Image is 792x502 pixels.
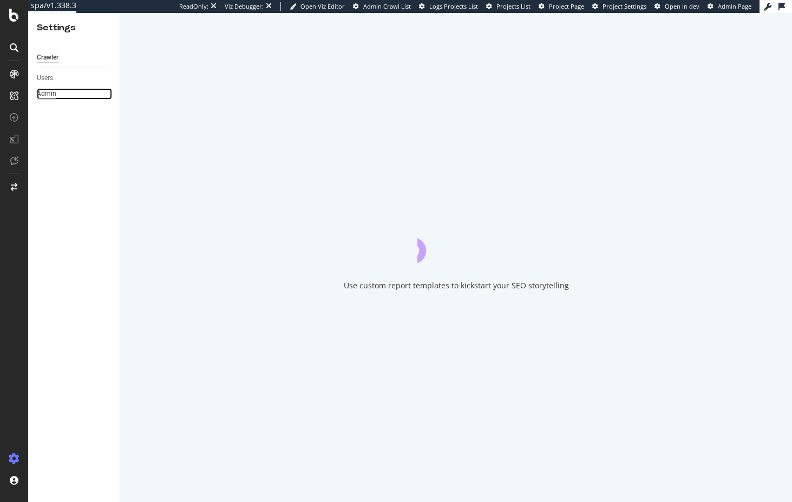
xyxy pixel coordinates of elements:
[225,2,264,11] div: Viz Debugger:
[549,2,584,10] span: Project Page
[353,2,411,11] a: Admin Crawl List
[37,72,53,84] div: Users
[419,2,478,11] a: Logs Projects List
[300,2,345,10] span: Open Viz Editor
[37,52,112,63] a: Crawler
[37,88,112,100] a: Admin
[496,2,531,10] span: Projects List
[37,22,111,34] div: Settings
[37,52,58,63] div: Crawler
[344,280,569,291] div: Use custom report templates to kickstart your SEO storytelling
[592,2,646,11] a: Project Settings
[708,2,751,11] a: Admin Page
[37,88,56,100] div: Admin
[290,2,345,11] a: Open Viz Editor
[37,72,112,84] a: Users
[718,2,751,10] span: Admin Page
[665,2,699,10] span: Open in dev
[417,224,495,263] div: animation
[539,2,584,11] a: Project Page
[654,2,699,11] a: Open in dev
[363,2,411,10] span: Admin Crawl List
[603,2,646,10] span: Project Settings
[486,2,531,11] a: Projects List
[179,2,208,11] div: ReadOnly:
[429,2,478,10] span: Logs Projects List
